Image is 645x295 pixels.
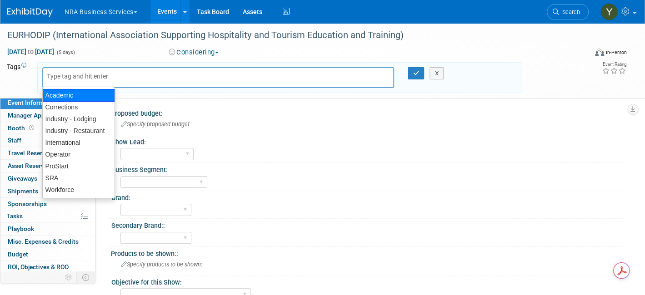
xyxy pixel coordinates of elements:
div: EURHODIP (International Association Supporting Hospitality and Tourism Education and Training) [4,27,574,44]
div: Products to be shown:: [111,247,627,258]
span: Tasks [7,212,23,220]
span: Specify proposed budget [121,121,190,128]
div: In-Person [605,49,627,56]
div: Event Rating [602,62,626,67]
div: Event Format [535,47,627,61]
span: Playbook [8,225,34,232]
a: Event Information [0,97,95,109]
a: ROI, Objectives & ROO [0,261,95,273]
div: Operator [43,148,115,160]
a: Tasks [0,210,95,222]
span: Staff [8,137,21,144]
a: Misc. Expenses & Credits [0,236,95,248]
span: [DATE] [DATE] [7,48,55,56]
a: Playbook [0,223,95,235]
span: to [26,48,35,55]
a: Staff [0,134,95,147]
span: Manager Approval [8,112,59,119]
span: Booth [8,124,36,132]
div: Industry - Lodging [43,113,115,125]
a: Asset Reservations [0,160,95,172]
div: International [43,137,115,148]
div: Brand: [111,191,623,202]
span: (5 days) [56,49,75,55]
div: Industry - Restaurant [43,125,115,137]
div: Secondary Brand:: [111,219,623,230]
td: Personalize Event Tab Strip [61,271,77,283]
a: Shipments [0,185,95,197]
div: Corrections [43,101,115,113]
span: Budget [8,251,28,258]
div: Workforce [43,184,115,196]
div: Business Segment: [111,163,623,174]
a: Manager Approval [0,109,95,122]
div: Academic [42,89,115,102]
span: ROI, Objectives & ROO [8,263,69,270]
span: Specify products to be shown: [121,261,202,268]
span: Shipments [8,187,38,195]
a: Travel Reservations [0,147,95,159]
a: Sponsorships [0,198,95,210]
div: SRA [43,172,115,184]
div: Show Lead: [111,135,623,147]
button: Considering [165,48,222,57]
div: Proposed budget: [111,107,627,118]
input: Type tag and hit enter [47,72,120,81]
img: Format-Inperson.png [595,49,604,56]
a: Giveaways [0,172,95,185]
td: Tags [7,62,29,93]
span: Event Information [8,99,59,106]
div: ProStart [43,160,115,172]
img: Yamel Henriksen [600,3,618,20]
div: Objective for this Show: [111,275,623,287]
img: ExhibitDay [7,8,53,17]
span: Sponsorships [8,200,47,207]
a: Search [547,4,589,20]
span: Asset Reservations [8,162,62,169]
button: X [430,67,444,80]
span: Search [559,9,580,15]
a: Booth [0,122,95,134]
td: Toggle Event Tabs [77,271,95,283]
span: Giveaways [8,175,37,182]
span: Booth not reserved yet [27,124,36,131]
a: Budget [0,248,95,261]
span: Travel Reservations [8,149,63,157]
span: Misc. Expenses & Credits [8,238,79,245]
